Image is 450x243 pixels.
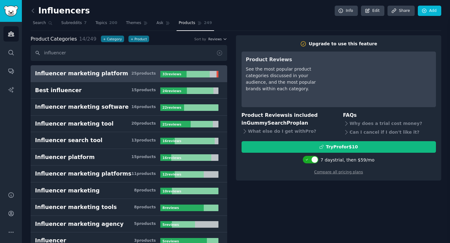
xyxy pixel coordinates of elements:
[31,199,227,216] a: Influencer marketing tools8products8reviews
[131,87,156,93] div: 15 product s
[162,206,179,210] b: 8 review s
[162,106,181,109] b: 22 review s
[109,20,117,26] span: 200
[31,65,227,82] a: Influencer marketing platform25products33reviews
[126,20,141,26] span: Themes
[131,37,133,41] span: +
[31,82,227,99] a: Best influencer15products24reviews
[208,37,222,41] span: Reviews
[162,172,181,176] b: 12 review s
[204,20,212,26] span: 249
[321,157,375,163] div: 7 days trial, then $ 59 /mo
[162,122,181,126] b: 21 review s
[131,121,156,126] div: 20 product s
[246,56,329,64] h3: Product Reviews
[179,20,195,26] span: Products
[35,136,102,144] div: Influencer search tool
[194,37,206,41] div: Sort by
[162,72,181,76] b: 33 review s
[242,141,436,153] button: TryProfor$10
[242,127,334,136] div: What else do I get with Pro ?
[35,220,123,228] div: Influencer marketing agency
[35,153,95,161] div: Influencer platform
[35,187,100,195] div: Influencer marketing
[124,18,150,31] a: Themes
[101,36,124,42] button: +Category
[31,166,227,182] a: Influencer marketing platforms11products12reviews
[131,138,156,143] div: 13 product s
[343,112,436,119] h3: FAQs
[162,223,179,226] b: 5 review s
[162,189,181,193] b: 10 review s
[154,18,172,31] a: Ask
[31,116,227,132] a: Influencer marketing tool20products21reviews
[35,203,117,211] div: Influencer marketing tools
[157,20,163,26] span: Ask
[35,120,113,128] div: Influencer marketing tool
[208,37,227,41] button: Reviews
[33,20,46,26] span: Search
[247,120,296,126] span: GummySearch Pro
[35,170,131,178] div: Influencer marketing platforms
[361,6,384,16] a: Edit
[162,89,181,93] b: 24 review s
[131,104,156,110] div: 16 product s
[79,36,96,42] span: 14 / 249
[335,6,358,16] a: Info
[162,139,181,143] b: 16 review s
[35,103,129,111] div: Influencer marketing software
[31,35,49,43] span: Product
[31,99,227,116] a: Influencer marketing software16products22reviews
[343,119,436,128] div: Why does a trial cost money?
[31,149,227,166] a: Influencer platform15products16reviews
[246,66,329,92] div: See the most popular product categories discussed in your audience, and the most popular brands w...
[418,6,441,16] a: Add
[4,6,18,17] img: GummySearch logo
[31,132,227,149] a: Influencer search tool13products16reviews
[61,20,82,26] span: Subreddits
[31,45,227,61] input: Search product categories
[242,112,334,127] h3: Product Reviews is included in plan
[31,182,227,199] a: Influencer marketing8products10reviews
[84,20,87,26] span: 7
[31,6,90,16] h2: Influencers
[177,18,214,31] a: Products249
[95,20,107,26] span: Topics
[131,171,156,177] div: 11 product s
[59,18,89,31] a: Subreddits7
[387,6,414,16] a: Share
[35,87,82,94] div: Best influencer
[131,71,156,77] div: 25 product s
[162,239,179,243] b: 5 review s
[309,41,377,47] div: Upgrade to use this feature
[134,205,156,210] div: 8 product s
[131,154,156,160] div: 15 product s
[31,35,77,43] span: Categories
[134,221,156,227] div: 5 product s
[31,216,227,233] a: Influencer marketing agency5products5reviews
[162,156,181,160] b: 16 review s
[93,18,119,31] a: Topics200
[314,170,363,174] a: Compare all pricing plans
[343,128,436,137] div: Can I cancel if I don't like it?
[128,36,149,42] button: +Product
[134,188,156,193] div: 8 product s
[326,144,358,150] div: Try Pro for $10
[31,18,55,31] a: Search
[103,37,106,41] span: +
[35,70,128,77] div: Influencer marketing platform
